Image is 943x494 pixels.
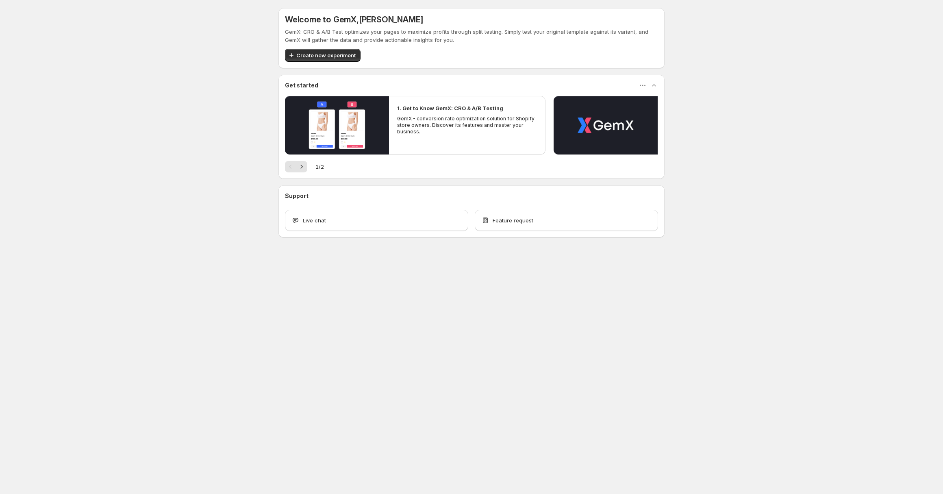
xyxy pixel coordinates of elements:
button: Play video [554,96,658,155]
button: Create new experiment [285,49,361,62]
h5: Welcome to GemX [285,15,423,24]
span: , [PERSON_NAME] [356,15,423,24]
h2: 1. Get to Know GemX: CRO & A/B Testing [397,104,503,112]
button: Next [296,161,307,172]
h3: Support [285,192,309,200]
span: 1 / 2 [315,163,324,171]
nav: Pagination [285,161,307,172]
button: Play video [285,96,389,155]
span: Feature request [493,216,533,224]
span: Create new experiment [296,51,356,59]
h3: Get started [285,81,318,89]
span: Live chat [303,216,326,224]
p: GemX: CRO & A/B Test optimizes your pages to maximize profits through split testing. Simply test ... [285,28,658,44]
p: GemX - conversion rate optimization solution for Shopify store owners. Discover its features and ... [397,115,537,135]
